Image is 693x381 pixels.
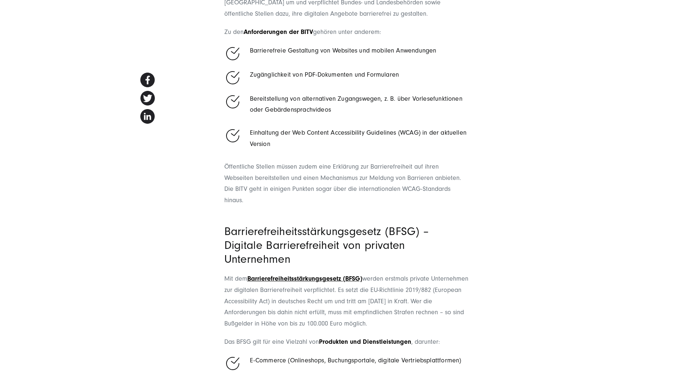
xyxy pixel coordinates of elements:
[224,93,469,116] li: Bereitstellung von alternativen Zugangswegen, z. B. über Vorlesefunktionen oder Gebärdensprachvideos
[224,336,469,348] p: Das BFSG gilt für eine Vielzahl von , darunter:
[224,355,469,367] li: E-Commerce (Onlineshops, Buchungsportale, digitale Vertriebsplattformen)
[224,273,469,329] p: Mit dem werden erstmals private Unternehmen zur digitalen Barrierefreiheit verpflichtet. Es setzt...
[247,275,362,282] a: Barrierefreiheitsstärkungsgesetz (BFSG)
[224,69,469,82] li: Zugänglichkeit von PDF-Dokumenten und Formularen
[244,28,313,36] span: Anforderungen der BITV
[224,224,469,266] h3: Barrierefreiheitsstärkungsgesetz (BFSG) – Digitale Barrierefreiheit von privaten Unternehmen
[224,45,469,58] li: Barrierefreie Gestaltung von Websites und mobilen Anwendungen
[140,91,155,105] img: Share on twitter
[224,27,469,38] p: Zu den gehören unter anderem:
[224,127,469,150] li: Einhaltung der Web Content Accessibility Guidelines (WCAG) in der aktuellen Version
[140,73,155,87] img: Share on facebook
[319,338,411,346] strong: Produkten und Dienstleistungen
[140,109,155,123] img: Share on linkedin
[224,161,469,217] p: Öffentliche Stellen müssen zudem eine Erklärung zur Barrierefreiheit auf ihren Webseiten bereitst...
